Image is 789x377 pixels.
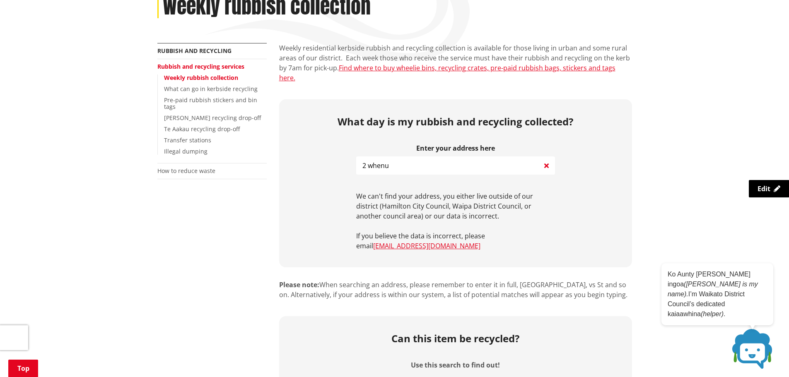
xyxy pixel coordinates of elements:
em: (helper) [701,310,724,317]
a: Te Aakau recycling drop-off [164,125,240,133]
a: Weekly rubbish collection [164,74,238,82]
a: Illegal dumping [164,147,208,155]
strong: Please note: [279,280,319,289]
h2: Can this item be recycled? [391,333,519,345]
h2: What day is my rubbish and recycling collected? [285,116,626,128]
label: Use this search to find out! [411,361,500,369]
em: ([PERSON_NAME] is my name). [668,281,758,298]
input: e.g. Duke Street NGARUAWAHIA [356,156,555,175]
a: Pre-paid rubbish stickers and bin tags [164,96,257,111]
p: Ko Aunty [PERSON_NAME] ingoa I’m Waikato District Council’s dedicated kaiaawhina . [668,269,767,319]
span: Edit [758,184,770,193]
a: Transfer stations [164,136,211,144]
p: If you believe the data is incorrect, please email [356,231,555,251]
a: [PERSON_NAME] recycling drop-off [164,114,261,122]
a: Edit [749,180,789,197]
a: Rubbish and recycling [157,47,232,55]
label: Enter your address here [356,144,555,152]
p: When searching an address, please remember to enter it in full, [GEOGRAPHIC_DATA], vs St and so o... [279,280,632,300]
p: We can't find your address, you either live outside of our district (Hamilton City Council, Waipa... [356,191,555,221]
a: Top [8,360,38,377]
p: Weekly residential kerbside rubbish and recycling collection is available for those living in urb... [279,43,632,83]
a: Find where to buy wheelie bins, recycling crates, pre-paid rubbish bags, stickers and tags here. [279,63,615,82]
a: What can go in kerbside recycling [164,85,258,93]
a: How to reduce waste [157,167,215,175]
a: Rubbish and recycling services [157,62,244,70]
a: [EMAIL_ADDRESS][DOMAIN_NAME] [373,241,480,250]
